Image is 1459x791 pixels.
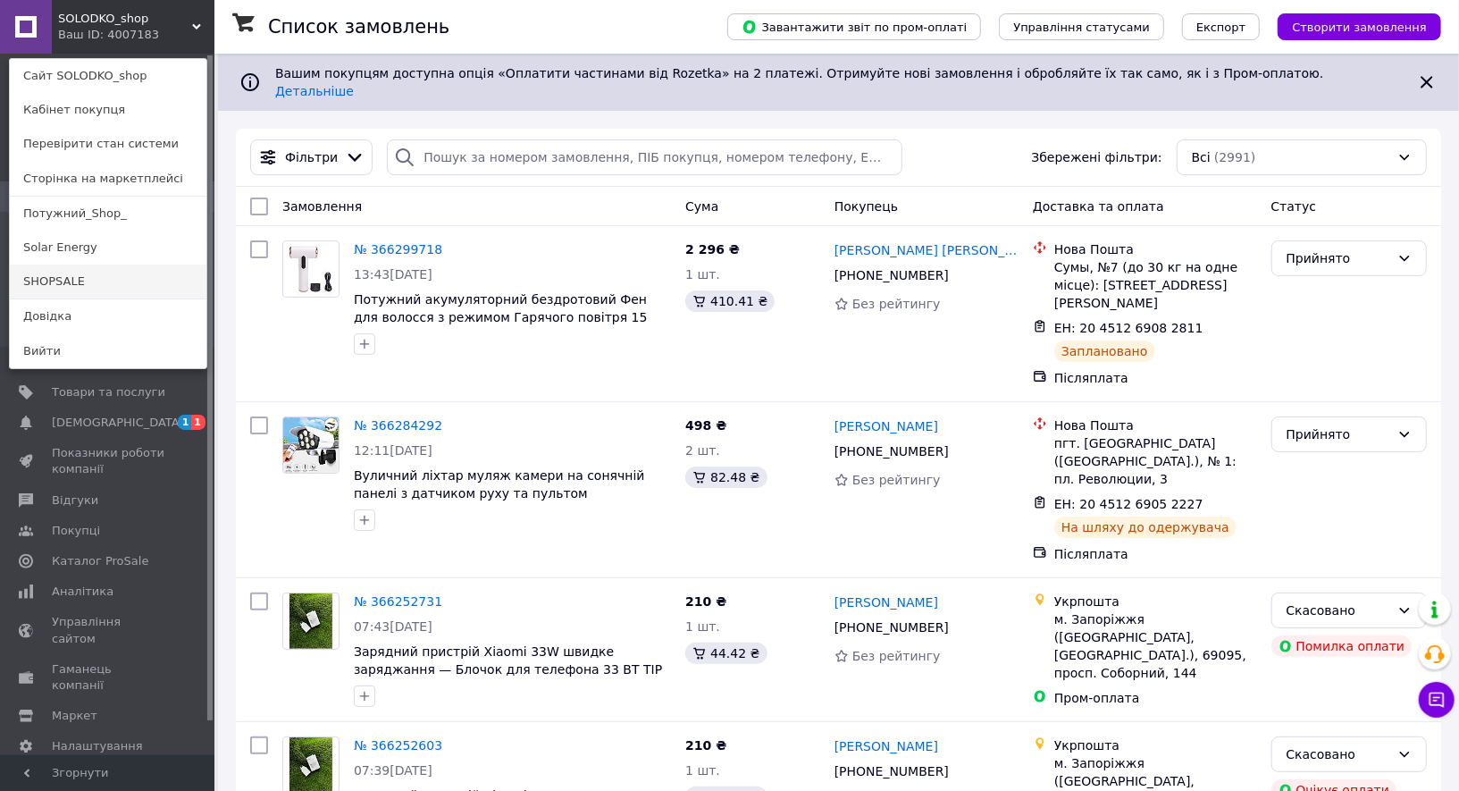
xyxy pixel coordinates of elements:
[1214,150,1256,164] span: (2991)
[1287,248,1390,268] div: Прийнято
[10,162,206,196] a: Сторінка на маркетплейсі
[1278,13,1441,40] button: Створити замовлення
[1054,610,1257,682] div: м. Запоріжжя ([GEOGRAPHIC_DATA], [GEOGRAPHIC_DATA].), 69095, просп. Соборний, 144
[285,148,338,166] span: Фільтри
[1192,148,1211,166] span: Всі
[282,417,340,474] a: Фото товару
[275,84,354,98] a: Детальніше
[1033,199,1164,214] span: Доставка та оплата
[10,334,206,368] a: Вийти
[852,473,941,487] span: Без рейтингу
[1054,689,1257,707] div: Пром-оплата
[685,594,726,609] span: 210 ₴
[191,415,205,430] span: 1
[685,619,720,634] span: 1 шт.
[52,614,165,646] span: Управління сайтом
[52,553,148,569] span: Каталог ProSale
[282,593,340,650] a: Фото товару
[1054,341,1155,362] div: Заплановано
[1031,148,1161,166] span: Збережені фільтри:
[1287,425,1390,444] div: Прийнято
[1260,19,1441,33] a: Створити замовлення
[10,59,206,93] a: Сайт SOLODKO_shop
[834,241,1019,259] a: [PERSON_NAME] [PERSON_NAME]
[354,292,648,342] a: Потужний акумуляторний бездротовий Фен для волосся з режимом Гарячого повітря 15 000 mAh VVV&CCO TIP
[1054,417,1257,434] div: Нова Пошта
[831,615,952,640] div: [PHONE_NUMBER]
[685,763,720,778] span: 1 шт.
[834,199,898,214] span: Покупець
[52,523,100,539] span: Покупці
[1419,682,1455,718] button: Чат з покупцем
[354,594,442,609] a: № 366252731
[685,290,775,312] div: 410.41 ₴
[354,443,432,458] span: 12:11[DATE]
[354,418,442,433] a: № 366284292
[1013,21,1150,34] span: Управління статусами
[1054,497,1203,511] span: ЕН: 20 4512 6905 2227
[834,417,938,435] a: [PERSON_NAME]
[852,649,941,663] span: Без рейтингу
[1287,601,1390,620] div: Скасовано
[52,738,143,754] span: Налаштування
[283,242,339,297] img: Фото товару
[354,738,442,753] a: № 366252603
[289,593,333,649] img: Фото товару
[685,267,720,282] span: 1 шт.
[52,415,184,431] span: [DEMOGRAPHIC_DATA]
[1182,13,1261,40] button: Експорт
[354,644,662,677] a: Зарядний пристрій Xiaomi 33W швидке заряджання — Блочок для телефона 33 ВТ TIP
[1054,321,1203,335] span: ЕН: 20 4512 6908 2811
[999,13,1164,40] button: Управління статусами
[354,468,645,501] a: Вуличний ліхтар муляж камери на сонячній панелі з датчиком руху та пультом
[52,708,97,724] span: Маркет
[1054,240,1257,258] div: Нова Пошта
[354,619,432,634] span: 07:43[DATE]
[685,242,740,257] span: 2 296 ₴
[1054,593,1257,610] div: Укрпошта
[1054,545,1257,563] div: Післяплата
[354,267,432,282] span: 13:43[DATE]
[852,297,941,311] span: Без рейтингу
[1054,369,1257,387] div: Післяплата
[685,418,726,433] span: 498 ₴
[10,265,206,299] a: SHOPSALE
[831,439,952,464] div: [PHONE_NUMBER]
[1054,258,1257,312] div: Сумы, №7 (до 30 кг на одне місце): [STREET_ADDRESS][PERSON_NAME]
[52,384,165,400] span: Товари та послуги
[10,93,206,127] a: Кабінет покупця
[52,584,113,600] span: Аналітика
[282,199,362,214] span: Замовлення
[387,139,901,175] input: Пошук за номером замовлення, ПІБ покупця, номером телефону, Email, номером накладної
[52,445,165,477] span: Показники роботи компанії
[1287,745,1390,764] div: Скасовано
[1271,199,1317,214] span: Статус
[10,127,206,161] a: Перевірити стан системи
[727,13,981,40] button: Завантажити звіт по пром-оплаті
[834,593,938,611] a: [PERSON_NAME]
[10,299,206,333] a: Довідка
[52,492,98,509] span: Відгуки
[1054,517,1237,538] div: На шляху до одержувача
[58,27,133,43] div: Ваш ID: 4007183
[1196,21,1246,34] span: Експорт
[282,240,340,298] a: Фото товару
[685,199,718,214] span: Cума
[834,737,938,755] a: [PERSON_NAME]
[1292,21,1427,34] span: Створити замовлення
[685,467,767,488] div: 82.48 ₴
[685,738,726,753] span: 210 ₴
[685,643,767,664] div: 44.42 ₴
[354,763,432,778] span: 07:39[DATE]
[354,242,442,257] a: № 366299718
[10,231,206,265] a: Solar Energy
[742,19,967,35] span: Завантажити звіт по пром-оплаті
[283,417,339,473] img: Фото товару
[831,263,952,288] div: [PHONE_NUMBER]
[1054,434,1257,488] div: пгт. [GEOGRAPHIC_DATA] ([GEOGRAPHIC_DATA].), № 1: пл. Революции, 3
[178,415,192,430] span: 1
[831,759,952,784] div: [PHONE_NUMBER]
